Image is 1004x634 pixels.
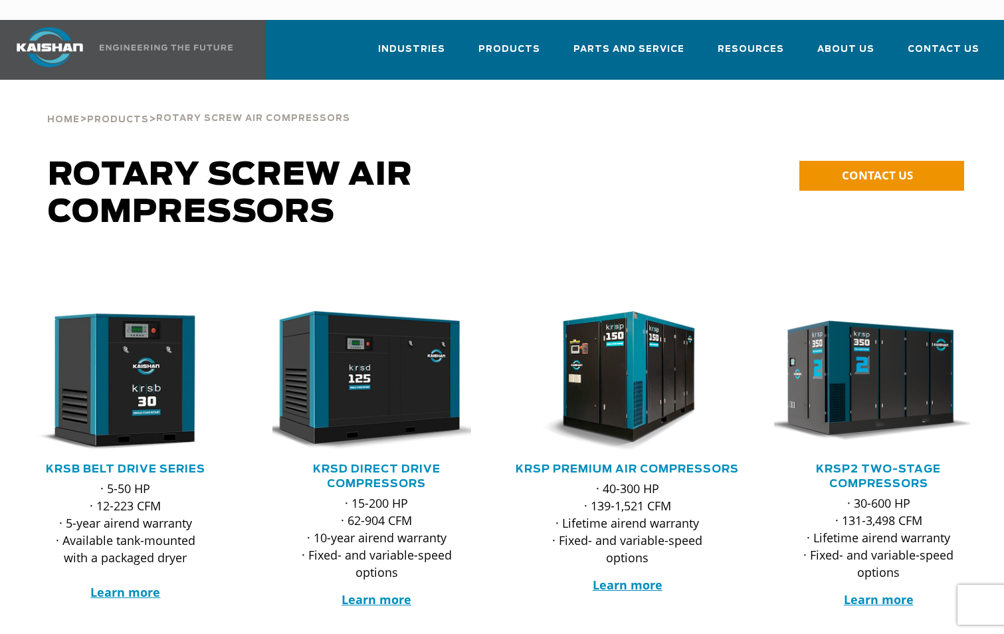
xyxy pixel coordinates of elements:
[47,113,80,125] a: Home
[593,577,662,593] a: Learn more
[817,42,874,57] span: About Us
[817,32,874,77] a: About Us
[478,42,540,57] span: Products
[478,32,540,77] a: Products
[299,494,454,581] p: · 15-200 HP · 62-904 CFM · 10-year airend warranty · Fixed- and variable-speed options
[550,480,706,566] p: · 40-300 HP · 139-1,521 CFM · Lifetime airend warranty · Fixed- and variable-speed options
[514,311,722,452] img: krsp150
[801,494,956,581] p: · 30-600 HP · 131-3,498 CFM · Lifetime airend warranty · Fixed- and variable-speed options
[718,42,784,57] span: Resources
[908,42,979,57] span: Contact Us
[48,480,203,601] p: · 5-50 HP · 12-223 CFM · 5-year airend warranty · Available tank-mounted with a packaged dryer
[46,464,205,475] a: KRSB Belt Drive Series
[87,116,149,124] span: Products
[908,32,979,77] a: Contact Us
[774,311,983,452] div: krsp350
[48,159,413,229] span: Rotary Screw Air Compressors
[313,464,441,489] a: KRSD Direct Drive Compressors
[342,591,411,607] a: Learn more
[47,80,350,130] div: > >
[87,113,149,125] a: Products
[21,311,230,452] div: krsb30
[516,464,739,475] a: KRSP Premium Air Compressors
[47,116,80,124] span: Home
[842,167,913,183] span: CONTACT US
[90,584,160,600] a: Learn more
[262,311,471,452] img: krsd125
[100,45,233,51] img: Engineering the future
[844,591,914,607] a: Learn more
[718,32,784,77] a: Resources
[573,32,684,77] a: Parts and Service
[272,311,481,452] div: krsd125
[156,114,350,123] span: Rotary Screw Air Compressors
[378,42,445,57] span: Industries
[378,32,445,77] a: Industries
[573,42,684,57] span: Parts and Service
[11,311,220,452] img: krsb30
[799,161,964,191] a: CONTACT US
[816,464,941,489] a: KRSP2 Two-Stage Compressors
[524,311,732,452] div: krsp150
[764,311,973,452] img: krsp350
